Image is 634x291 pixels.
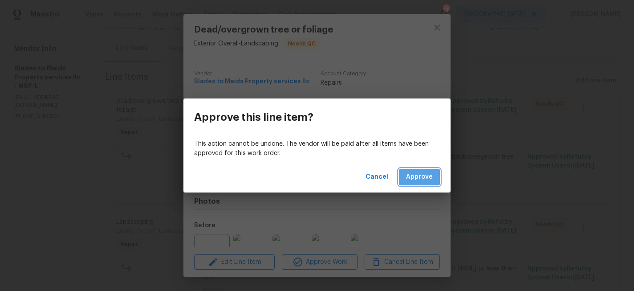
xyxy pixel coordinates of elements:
[362,169,392,185] button: Cancel
[399,169,440,185] button: Approve
[406,172,433,183] span: Approve
[194,111,313,123] h3: Approve this line item?
[366,172,388,183] span: Cancel
[194,139,440,158] p: This action cannot be undone. The vendor will be paid after all items have been approved for this...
